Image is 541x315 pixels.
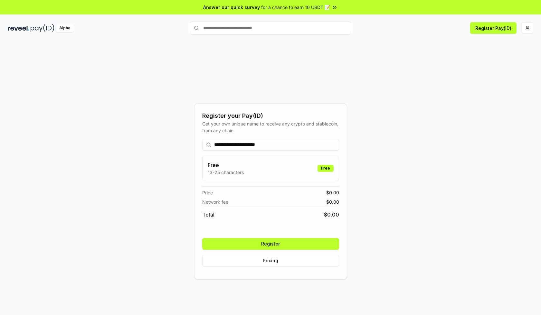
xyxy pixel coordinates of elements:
span: Price [202,189,213,196]
div: Free [318,165,334,172]
button: Register Pay(ID) [470,22,517,34]
img: reveel_dark [8,24,29,32]
button: Pricing [202,255,339,266]
span: for a chance to earn 10 USDT 📝 [261,4,330,11]
span: Answer our quick survey [203,4,260,11]
h3: Free [208,161,244,169]
div: Get your own unique name to receive any crypto and stablecoin, from any chain [202,120,339,134]
img: pay_id [31,24,54,32]
span: Network fee [202,199,228,205]
button: Register [202,238,339,250]
div: Alpha [56,24,74,32]
p: 13-25 characters [208,169,244,176]
span: Total [202,211,214,218]
span: $ 0.00 [326,189,339,196]
div: Register your Pay(ID) [202,111,339,120]
span: $ 0.00 [326,199,339,205]
span: $ 0.00 [324,211,339,218]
